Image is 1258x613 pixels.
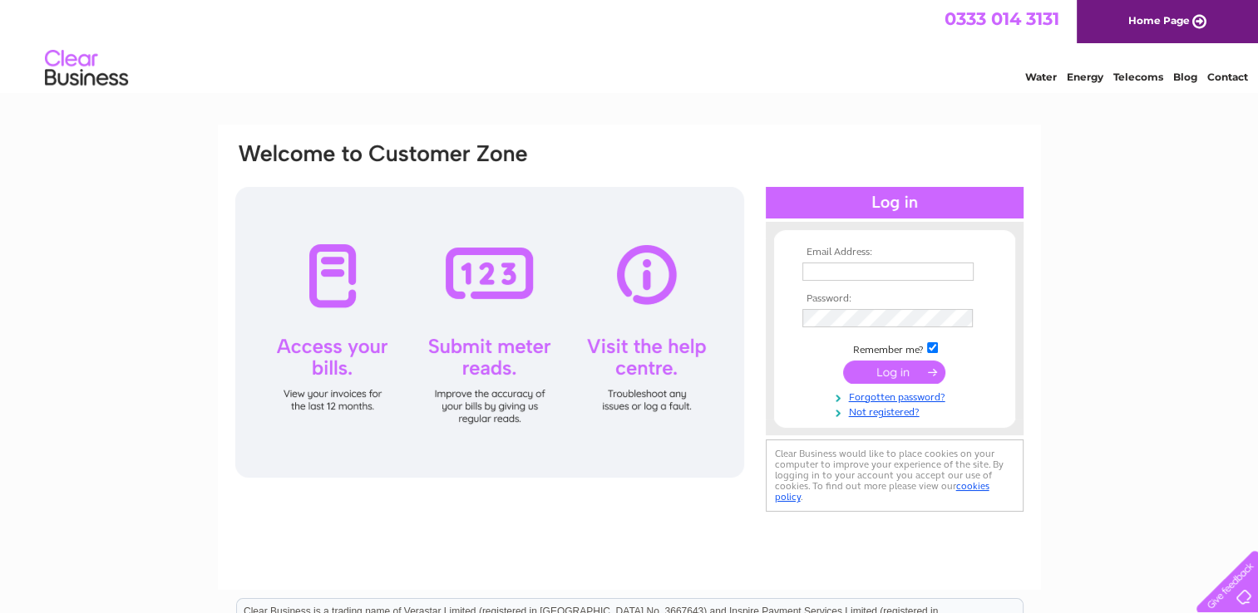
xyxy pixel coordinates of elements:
[1173,71,1197,83] a: Blog
[775,480,989,503] a: cookies policy
[798,293,991,305] th: Password:
[798,340,991,356] td: Remember me?
[802,388,991,404] a: Forgotten password?
[1025,71,1057,83] a: Water
[237,9,1023,81] div: Clear Business is a trading name of Verastar Limited (registered in [GEOGRAPHIC_DATA] No. 3667643...
[44,43,129,94] img: logo.png
[1113,71,1163,83] a: Telecoms
[945,8,1059,29] a: 0333 014 3131
[1207,71,1248,83] a: Contact
[766,439,1024,512] div: Clear Business would like to place cookies on your computer to improve your experience of the sit...
[843,360,945,384] input: Submit
[798,247,991,258] th: Email Address:
[1067,71,1103,83] a: Energy
[802,403,991,419] a: Not registered?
